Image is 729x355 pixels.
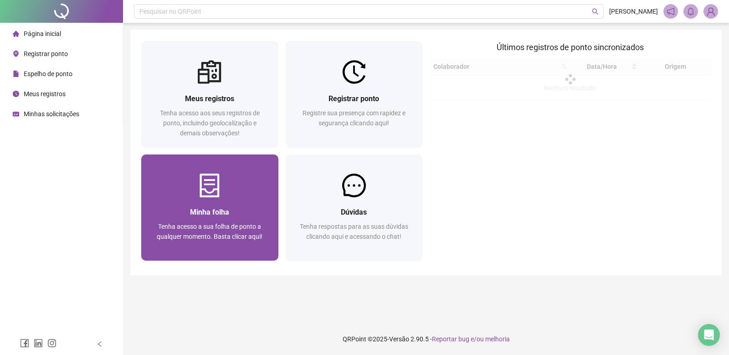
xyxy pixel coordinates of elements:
span: linkedin [34,339,43,348]
span: Tenha acesso aos seus registros de ponto, incluindo geolocalização e demais observações! [160,109,260,137]
span: Versão [389,335,409,343]
span: Meus registros [24,90,66,98]
span: file [13,71,19,77]
span: search [592,8,599,15]
span: [PERSON_NAME] [609,6,658,16]
a: Meus registrosTenha acesso aos seus registros de ponto, incluindo geolocalização e demais observa... [141,41,278,147]
span: Últimos registros de ponto sincronizados [497,42,644,52]
a: Minha folhaTenha acesso a sua folha de ponto a qualquer momento. Basta clicar aqui! [141,154,278,261]
div: Open Intercom Messenger [698,324,720,346]
footer: QRPoint © 2025 - 2.90.5 - [123,323,729,355]
span: notification [667,7,675,15]
span: Minhas solicitações [24,110,79,118]
span: Meus registros [185,94,234,103]
span: Espelho de ponto [24,70,72,77]
span: Página inicial [24,30,61,37]
a: DúvidasTenha respostas para as suas dúvidas clicando aqui e acessando o chat! [286,154,423,261]
span: clock-circle [13,91,19,97]
span: Dúvidas [341,208,367,216]
span: Registrar ponto [329,94,379,103]
span: Registrar ponto [24,50,68,57]
span: Tenha respostas para as suas dúvidas clicando aqui e acessando o chat! [300,223,408,240]
span: schedule [13,111,19,117]
span: Minha folha [190,208,229,216]
span: bell [687,7,695,15]
span: instagram [47,339,56,348]
img: 45052 [704,5,718,18]
span: left [97,341,103,347]
span: Registre sua presença com rapidez e segurança clicando aqui! [303,109,406,127]
a: Registrar pontoRegistre sua presença com rapidez e segurança clicando aqui! [286,41,423,147]
span: home [13,31,19,37]
span: Reportar bug e/ou melhoria [432,335,510,343]
span: environment [13,51,19,57]
span: Tenha acesso a sua folha de ponto a qualquer momento. Basta clicar aqui! [157,223,262,240]
span: facebook [20,339,29,348]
